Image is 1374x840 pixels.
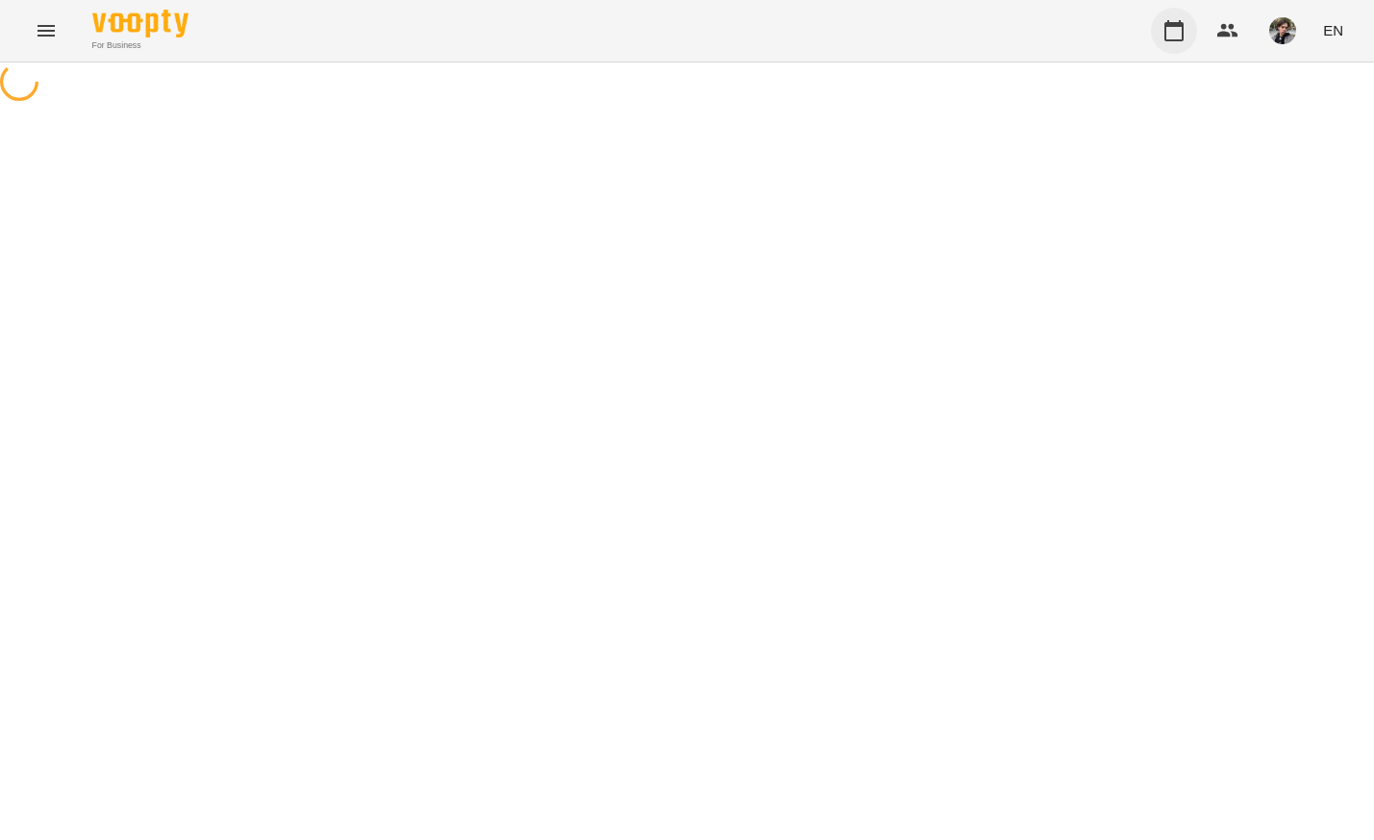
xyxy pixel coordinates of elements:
button: Menu [23,8,69,54]
img: 3324ceff06b5eb3c0dd68960b867f42f.jpeg [1269,17,1296,44]
span: For Business [92,39,188,52]
img: Voopty Logo [92,10,188,37]
button: EN [1315,12,1351,48]
span: EN [1323,20,1343,40]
